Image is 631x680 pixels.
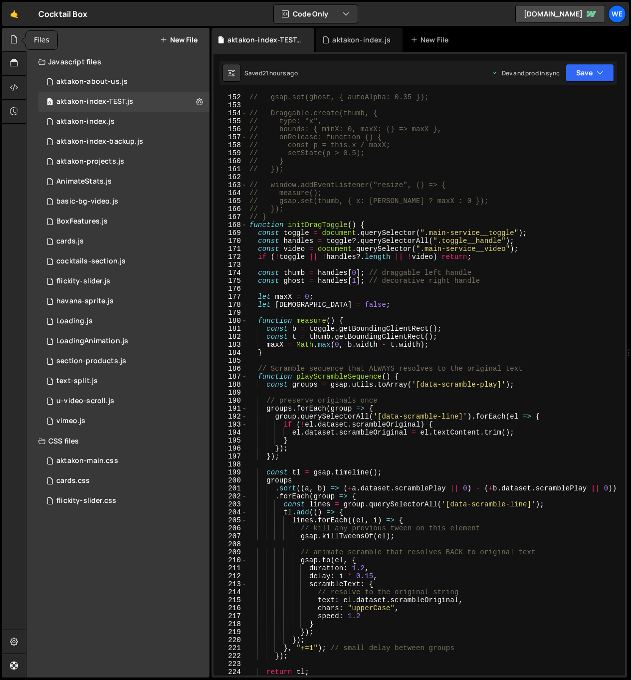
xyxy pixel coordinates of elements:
div: 223 [213,660,247,668]
div: 154 [213,109,247,117]
div: 12094/35475.css [38,491,210,511]
div: 184 [213,349,247,357]
div: 12094/43205.css [38,451,210,471]
div: 222 [213,652,247,660]
div: BoxFeatures.js [56,217,108,226]
div: 12094/43364.js [38,112,210,132]
div: 12094/30492.js [38,331,210,351]
div: flickity-slider.css [56,496,116,505]
div: 211 [213,564,247,572]
div: 221 [213,644,247,652]
div: 161 [213,165,247,173]
a: We [608,5,626,23]
div: New File [411,35,452,45]
div: 185 [213,357,247,365]
div: 158 [213,141,247,149]
div: 187 [213,373,247,381]
div: 12094/34884.js [38,311,210,331]
div: Dev and prod in sync [492,69,560,77]
div: 189 [213,389,247,397]
div: 177 [213,293,247,301]
button: Save [566,64,614,82]
div: 163 [213,181,247,189]
div: 214 [213,588,247,596]
div: 173 [213,261,247,269]
div: aktakon-index-backup.js [56,137,143,146]
div: 153 [213,101,247,109]
div: flickity-slider.js [56,277,110,286]
div: 12094/41429.js [38,391,210,411]
div: 174 [213,269,247,277]
div: CSS files [26,431,210,451]
div: 206 [213,524,247,532]
div: Cocktail Box [38,8,87,20]
div: Saved [244,69,298,77]
div: 167 [213,213,247,221]
div: 12094/44521.js [38,72,210,92]
div: 208 [213,540,247,548]
div: 12094/44389.js [38,152,210,172]
div: 199 [213,468,247,476]
div: 175 [213,277,247,285]
div: vimeo.js [56,417,85,426]
div: 204 [213,508,247,516]
div: 176 [213,285,247,293]
div: 12094/36058.js [38,192,210,212]
div: 171 [213,245,247,253]
div: 217 [213,612,247,620]
div: 190 [213,397,247,405]
div: 168 [213,221,247,229]
div: 180 [213,317,247,325]
div: 172 [213,253,247,261]
div: 209 [213,548,247,556]
div: 186 [213,365,247,373]
div: 12094/30497.js [38,212,210,231]
div: cocktails-section.js [56,257,126,266]
div: 178 [213,301,247,309]
div: 191 [213,405,247,413]
div: 21 hours ago [262,69,298,77]
div: 12094/44999.js [38,92,210,112]
div: 164 [213,189,247,197]
div: 12094/35474.js [38,271,210,291]
div: 218 [213,620,247,628]
div: 12094/44174.js [38,132,210,152]
div: 12094/30498.js [38,172,210,192]
div: 212 [213,572,247,580]
span: 0 [47,99,53,107]
div: 196 [213,445,247,453]
div: aktakon-index-TEST.js [56,97,133,106]
div: cards.js [56,237,84,246]
div: 12094/41439.js [38,371,210,391]
div: 162 [213,173,247,181]
div: 152 [213,93,247,101]
div: 194 [213,429,247,437]
div: 216 [213,604,247,612]
div: 203 [213,500,247,508]
div: 12094/36060.js [38,251,210,271]
div: 205 [213,516,247,524]
div: 219 [213,628,247,636]
div: aktakon-index-TEST.js [227,35,302,45]
div: 224 [213,668,247,676]
div: 160 [213,157,247,165]
div: 183 [213,341,247,349]
div: aktakon-main.css [56,456,118,465]
div: 197 [213,453,247,460]
div: text-split.js [56,377,98,386]
div: 169 [213,229,247,237]
div: LoadingAnimation.js [56,337,128,346]
div: 215 [213,596,247,604]
div: 202 [213,492,247,500]
div: 207 [213,532,247,540]
div: 193 [213,421,247,429]
div: 213 [213,580,247,588]
div: 188 [213,381,247,389]
div: aktakon-index.js [56,117,115,126]
div: aktakon-index.js [332,35,391,45]
div: u-video-scroll.js [56,397,114,406]
div: 12094/34666.css [38,471,210,491]
div: 210 [213,556,247,564]
div: aktakon-about-us.js [56,77,128,86]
